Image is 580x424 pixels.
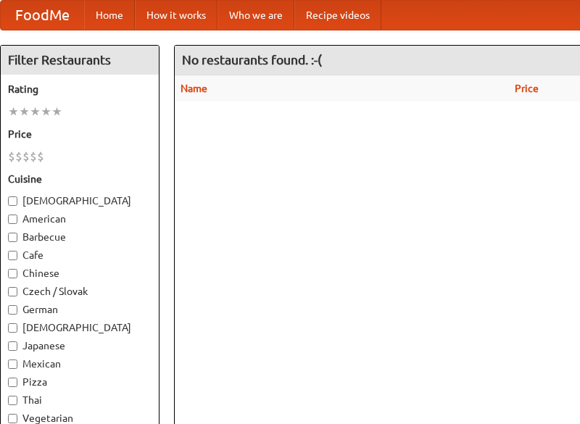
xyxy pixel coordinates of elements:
label: Czech / Slovak [8,284,152,299]
input: [DEMOGRAPHIC_DATA] [8,323,17,333]
li: ★ [41,104,51,120]
label: Barbecue [8,230,152,244]
label: Mexican [8,357,152,371]
input: German [8,305,17,315]
a: Who we are [217,1,294,30]
h5: Cuisine [8,172,152,186]
h4: Filter Restaurants [1,46,159,75]
a: Home [84,1,135,30]
a: FoodMe [1,1,84,30]
input: Cafe [8,251,17,260]
label: [DEMOGRAPHIC_DATA] [8,194,152,208]
li: ★ [8,104,19,120]
h5: Rating [8,82,152,96]
li: $ [37,149,44,165]
li: ★ [51,104,62,120]
a: Recipe videos [294,1,381,30]
label: German [8,302,152,317]
li: $ [15,149,22,165]
ng-pluralize: No restaurants found. :-( [182,53,322,67]
input: Czech / Slovak [8,287,17,296]
label: American [8,212,152,226]
li: $ [22,149,30,165]
label: Chinese [8,266,152,280]
li: ★ [30,104,41,120]
input: Pizza [8,378,17,387]
h5: Price [8,127,152,141]
input: Barbecue [8,233,17,242]
input: [DEMOGRAPHIC_DATA] [8,196,17,206]
label: Japanese [8,338,152,353]
input: Chinese [8,269,17,278]
li: $ [8,149,15,165]
a: Price [515,83,539,94]
input: Vegetarian [8,414,17,423]
label: Thai [8,393,152,407]
label: [DEMOGRAPHIC_DATA] [8,320,152,335]
li: ★ [19,104,30,120]
a: Name [181,83,207,94]
input: American [8,215,17,224]
input: Japanese [8,341,17,351]
a: How it works [135,1,217,30]
label: Pizza [8,375,152,389]
label: Cafe [8,248,152,262]
input: Mexican [8,359,17,369]
input: Thai [8,396,17,405]
li: $ [30,149,37,165]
